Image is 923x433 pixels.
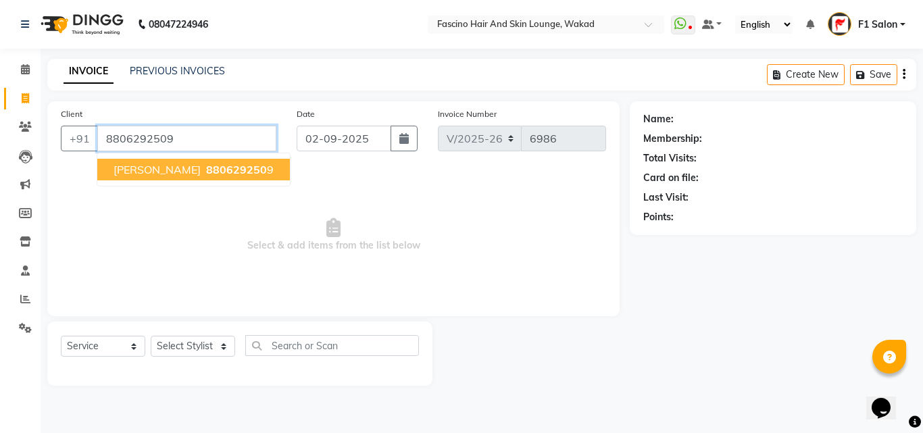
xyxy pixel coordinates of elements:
[34,5,127,43] img: logo
[767,64,845,85] button: Create New
[643,132,702,146] div: Membership:
[245,335,419,356] input: Search or Scan
[643,210,674,224] div: Points:
[149,5,208,43] b: 08047224946
[114,163,201,176] span: [PERSON_NAME]
[828,12,851,36] img: F1 Salon
[643,171,699,185] div: Card on file:
[203,163,274,176] ngb-highlight: 9
[206,163,267,176] span: 880629250
[643,112,674,126] div: Name:
[61,126,99,151] button: +91
[130,65,225,77] a: PREVIOUS INVOICES
[866,379,909,419] iframe: chat widget
[297,108,315,120] label: Date
[643,151,697,165] div: Total Visits:
[61,168,606,303] span: Select & add items from the list below
[858,18,897,32] span: F1 Salon
[850,64,897,85] button: Save
[643,190,689,205] div: Last Visit:
[64,59,114,84] a: INVOICE
[97,126,276,151] input: Search by Name/Mobile/Email/Code
[61,108,82,120] label: Client
[438,108,497,120] label: Invoice Number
